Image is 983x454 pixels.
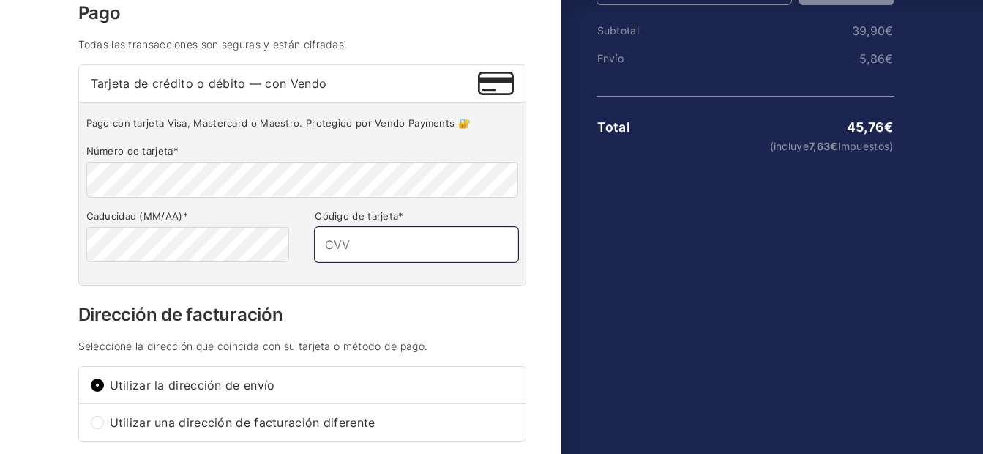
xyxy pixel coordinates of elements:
h3: Pago [78,4,526,22]
span: Utilizar una dirección de facturación diferente [110,417,514,428]
label: Código de tarjeta [315,210,517,223]
img: Tarjeta de crédito o débito — con Vendo [478,72,513,95]
small: (incluye Impuestos) [696,141,893,152]
h3: Dirección de facturación [78,306,526,324]
bdi: 45,76 [847,119,894,135]
bdi: 39,90 [852,23,894,38]
th: Subtotal [597,25,696,37]
span: € [885,23,893,38]
span: Tarjeta de crédito o débito — con Vendo [91,78,479,89]
span: 7,63 [809,140,838,152]
th: Total [597,120,696,135]
bdi: 5,86 [859,51,894,66]
th: Envío [597,53,696,64]
span: € [884,119,893,135]
input: CVV [315,227,517,262]
p: Pago con tarjeta Visa, Mastercard o Maestro. Protegido por Vendo Payments 🔐 [86,117,518,130]
span: € [830,140,837,152]
label: Número de tarjeta [86,145,518,157]
label: Caducidad (MM/AA) [86,210,289,223]
h4: Todas las transacciones son seguras y están cifradas. [78,40,526,50]
span: Utilizar la dirección de envío [110,379,514,391]
h4: Seleccione la dirección que coincida con su tarjeta o método de pago. [78,341,526,351]
span: € [885,51,893,66]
